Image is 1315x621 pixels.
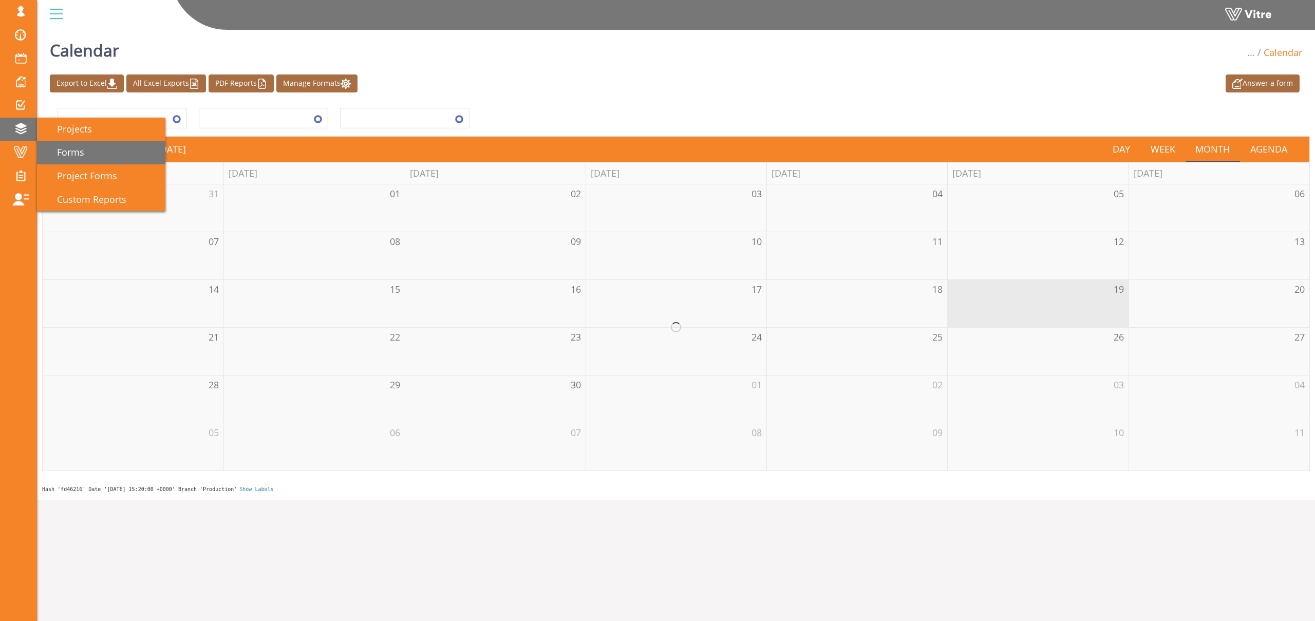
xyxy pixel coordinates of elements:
[42,486,237,492] span: Hash 'fd46216' Date '[DATE] 15:20:00 +0000' Branch 'Production'
[341,79,351,89] img: cal_settings.png
[146,137,186,161] a: [DATE]
[50,26,119,69] h1: Calendar
[257,79,267,89] img: cal_pdf.png
[37,188,165,212] a: Custom Reports
[276,74,358,92] a: Manage Formats
[450,109,468,127] span: select
[1186,137,1241,161] a: Month
[947,162,1128,184] th: [DATE]
[37,164,165,188] a: Project Forms
[45,170,117,182] span: Project Forms
[45,123,92,135] span: Projects
[1129,162,1309,184] th: [DATE]
[309,109,327,127] span: select
[1102,137,1140,161] a: Day
[209,74,274,92] a: PDF Reports
[37,141,165,164] a: Forms
[50,74,124,92] a: Export to Excel
[167,109,186,127] span: select
[157,143,186,155] span: [DATE]
[766,162,947,184] th: [DATE]
[107,79,117,89] img: cal_download.png
[1247,46,1255,59] span: ...
[239,486,273,492] a: Show Labels
[223,162,404,184] th: [DATE]
[1140,137,1186,161] a: Week
[1255,46,1302,60] li: Calendar
[189,79,199,89] img: cal_excel.png
[1226,74,1300,92] a: Answer a form
[1240,137,1298,161] a: Agenda
[405,162,586,184] th: [DATE]
[45,193,126,205] span: Custom Reports
[37,118,165,141] a: Projects
[45,146,84,158] span: Forms
[126,74,206,92] a: All Excel Exports
[1232,79,1243,89] img: appointment_white2.png
[586,162,766,184] th: [DATE]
